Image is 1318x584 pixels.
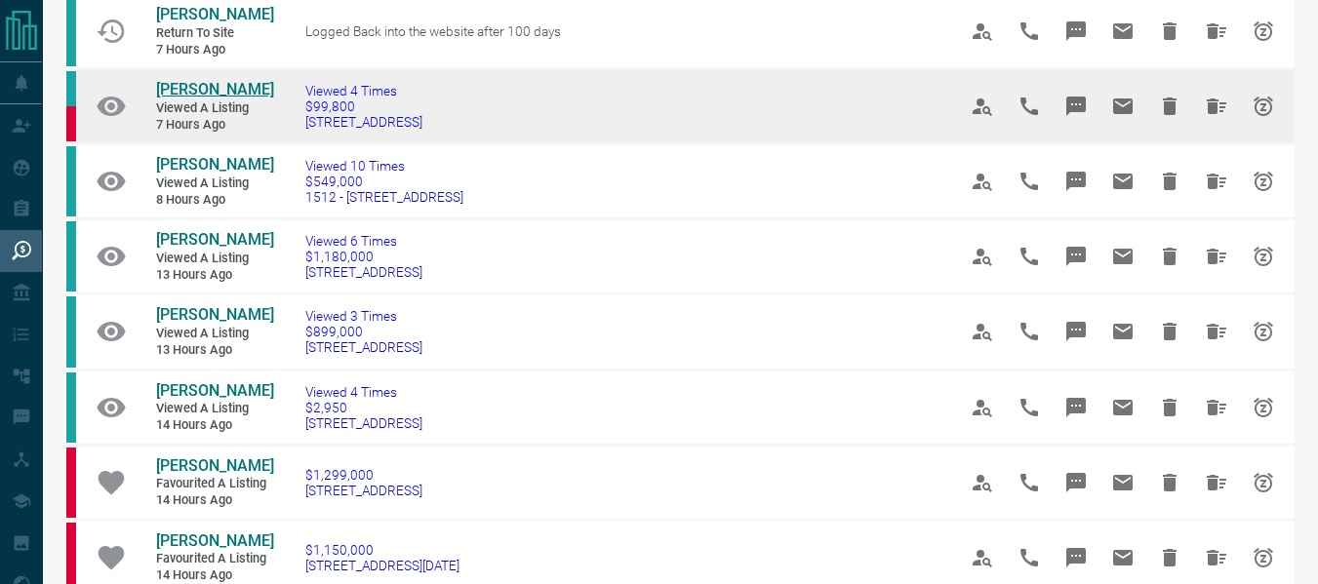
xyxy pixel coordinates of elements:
[1053,158,1099,205] span: Message
[156,381,274,400] span: [PERSON_NAME]
[156,456,273,477] a: [PERSON_NAME]
[305,174,463,189] span: $549,000
[1193,158,1240,205] span: Hide All from Elia Papasotiriou
[305,400,422,415] span: $2,950
[959,534,1006,581] span: View Profile
[959,308,1006,355] span: View Profile
[66,106,76,141] div: property.ca
[305,467,422,498] a: $1,299,000[STREET_ADDRESS]
[156,5,274,23] span: [PERSON_NAME]
[1146,233,1193,280] span: Hide
[305,23,561,39] span: Logged Back into the website after 100 days
[156,401,273,417] span: Viewed a Listing
[156,80,274,98] span: [PERSON_NAME]
[1053,8,1099,55] span: Message
[1240,83,1287,130] span: Snooze
[305,158,463,174] span: Viewed 10 Times
[1006,534,1053,581] span: Call
[959,158,1006,205] span: View Profile
[1006,8,1053,55] span: Call
[305,83,422,98] span: Viewed 4 Times
[1146,8,1193,55] span: Hide
[305,158,463,205] a: Viewed 10 Times$549,0001512 - [STREET_ADDRESS]
[1006,83,1053,130] span: Call
[156,531,274,550] span: [PERSON_NAME]
[156,417,273,434] span: 14 hours ago
[1099,459,1146,506] span: Email
[156,551,273,567] span: Favourited a Listing
[1146,459,1193,506] span: Hide
[305,114,422,130] span: [STREET_ADDRESS]
[156,42,273,58] span: 7 hours ago
[1240,459,1287,506] span: Snooze
[1193,233,1240,280] span: Hide All from Ruxandra Moraru
[305,384,422,431] a: Viewed 4 Times$2,950[STREET_ADDRESS]
[156,25,273,42] span: Return to Site
[1006,158,1053,205] span: Call
[305,249,422,264] span: $1,180,000
[1099,384,1146,431] span: Email
[1193,534,1240,581] span: Hide All from Alyssa Romano
[1053,459,1099,506] span: Message
[1193,459,1240,506] span: Hide All from Alyssa Romano
[156,326,273,342] span: Viewed a Listing
[1053,233,1099,280] span: Message
[156,117,273,134] span: 7 hours ago
[1006,308,1053,355] span: Call
[305,83,422,130] a: Viewed 4 Times$99,800[STREET_ADDRESS]
[1053,308,1099,355] span: Message
[1099,8,1146,55] span: Email
[959,8,1006,55] span: View Profile
[156,5,273,25] a: [PERSON_NAME]
[1240,308,1287,355] span: Snooze
[156,305,274,324] span: [PERSON_NAME]
[66,71,76,106] div: condos.ca
[1240,233,1287,280] span: Snooze
[305,415,422,431] span: [STREET_ADDRESS]
[305,308,422,324] span: Viewed 3 Times
[305,542,459,558] span: $1,150,000
[156,230,274,249] span: [PERSON_NAME]
[1240,384,1287,431] span: Snooze
[156,381,273,402] a: [PERSON_NAME]
[305,264,422,280] span: [STREET_ADDRESS]
[959,384,1006,431] span: View Profile
[1146,534,1193,581] span: Hide
[305,233,422,249] span: Viewed 6 Times
[156,100,273,117] span: Viewed a Listing
[1099,158,1146,205] span: Email
[156,492,273,509] span: 14 hours ago
[156,192,273,209] span: 8 hours ago
[156,175,273,192] span: Viewed a Listing
[305,98,422,114] span: $99,800
[305,384,422,400] span: Viewed 4 Times
[1193,8,1240,55] span: Hide All from Sreeram Vellanki
[156,342,273,359] span: 13 hours ago
[305,308,422,355] a: Viewed 3 Times$899,000[STREET_ADDRESS]
[959,233,1006,280] span: View Profile
[959,459,1006,506] span: View Profile
[156,230,273,251] a: [PERSON_NAME]
[1006,384,1053,431] span: Call
[66,296,76,367] div: condos.ca
[1053,83,1099,130] span: Message
[156,476,273,492] span: Favourited a Listing
[66,221,76,292] div: condos.ca
[305,324,422,339] span: $899,000
[1240,158,1287,205] span: Snooze
[1099,83,1146,130] span: Email
[66,146,76,216] div: condos.ca
[1099,534,1146,581] span: Email
[156,456,274,475] span: [PERSON_NAME]
[156,155,273,175] a: [PERSON_NAME]
[66,448,76,518] div: property.ca
[156,567,273,584] span: 14 hours ago
[1006,459,1053,506] span: Call
[1053,534,1099,581] span: Message
[1240,534,1287,581] span: Snooze
[305,189,463,205] span: 1512 - [STREET_ADDRESS]
[305,558,459,573] span: [STREET_ADDRESS][DATE]
[959,83,1006,130] span: View Profile
[1099,233,1146,280] span: Email
[156,305,273,326] a: [PERSON_NAME]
